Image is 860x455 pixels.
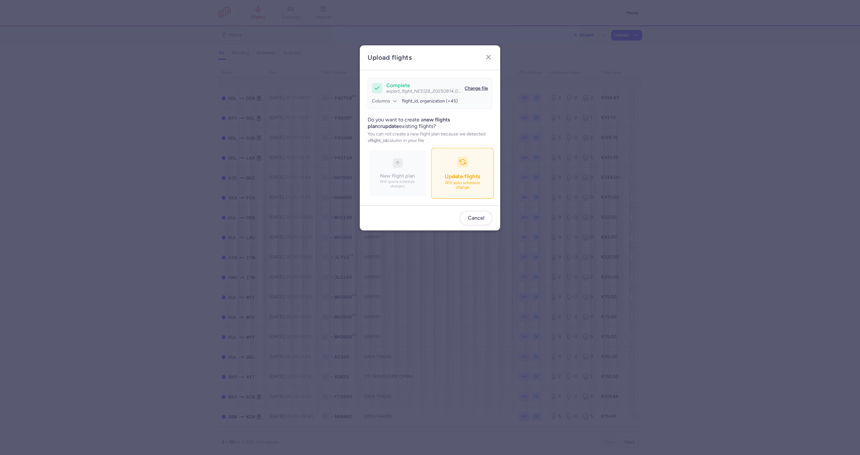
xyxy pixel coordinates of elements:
span: Cancel [468,215,485,221]
button: Cancel [460,211,492,225]
p: You can not create a new flight plan because we detected a column in your file [368,131,492,144]
h5: complete [386,82,461,89]
span: Will ignore schedule changes [380,180,415,188]
button: Update flightsWill auto schedule change [431,148,494,199]
p: Do you want to create a or existing flights? [368,117,492,130]
p: uploaded [386,89,461,94]
button: Change file [465,86,488,91]
span: flight_id, organization (+45) [402,98,458,104]
h2: Upload flights [368,53,412,62]
p: Will auto schedule change [440,181,486,190]
i: export_flight_NE5128_20250814,0740 (1).csv [386,88,481,94]
span: New flight plan [380,173,415,179]
span: Columns [372,99,390,104]
span: flight_id [370,138,387,143]
span: update [382,123,399,129]
button: Columns [372,98,398,104]
span: Update flights [445,173,480,180]
button: New flight planWill ignore schedule changes [369,150,426,196]
span: new flights plan [368,117,450,129]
